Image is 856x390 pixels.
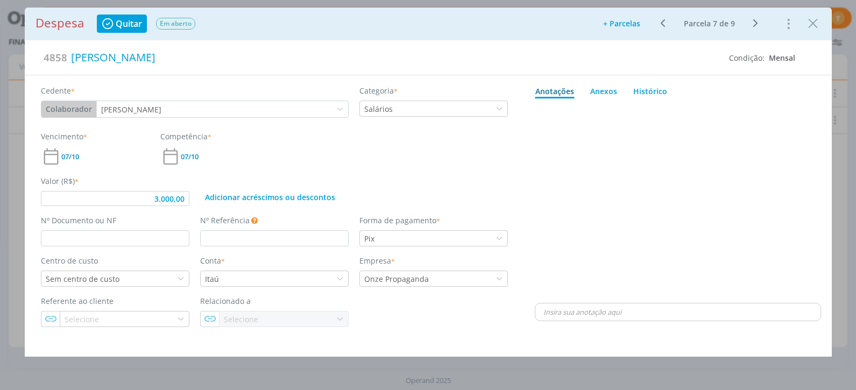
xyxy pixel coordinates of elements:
div: Salários [360,103,395,115]
label: Centro de custo [41,255,98,266]
div: [PERSON_NAME] [101,104,164,115]
div: Itaú [205,273,221,285]
div: Onze Propaganda [360,273,431,285]
div: dialog [25,8,832,357]
label: Nº Documento ou NF [41,215,116,226]
label: Competência [160,131,211,142]
button: Close [805,15,821,32]
button: Adicionar acréscimos ou descontos [200,191,340,204]
div: Selecione [65,314,101,325]
div: Sem centro de custo [41,273,122,285]
a: Histórico [633,81,668,98]
span: Em aberto [156,18,195,30]
span: 4858 [44,50,67,65]
button: Parcela 7 de 9 [679,17,740,30]
div: [PERSON_NAME] [67,46,721,69]
button: + Parcelas [596,16,647,31]
div: Sem centro de custo [46,273,122,285]
div: Salários [364,103,395,115]
span: 07/10 [61,153,79,160]
label: Referente ao cliente [41,295,114,307]
label: Empresa [359,255,395,266]
div: Selecione [220,314,260,325]
button: Em aberto [155,17,196,30]
label: Vencimento [41,131,87,142]
label: Categoria [359,85,398,96]
div: Pix [364,233,377,244]
span: 07/10 [181,153,199,160]
label: Nº Referência [200,215,250,226]
span: Quitar [116,19,142,28]
div: Selecione [224,314,260,325]
button: Colaborador [41,101,96,117]
label: Relacionado a [200,295,251,307]
label: Conta [200,255,225,266]
div: Selecione [60,314,101,325]
h1: Despesa [36,16,84,31]
div: Pix [360,233,377,244]
label: Valor (R$) [41,175,79,187]
label: Forma de pagamento [359,215,440,226]
div: Condição: [729,52,795,63]
span: Mensal [769,53,795,63]
div: Anexos [590,86,617,97]
label: Cedente [41,85,75,96]
div: Onze Propaganda [364,273,431,285]
div: Itaú [201,273,221,285]
div: Caroline Santos [97,104,164,115]
a: Anotações [535,81,575,98]
button: Quitar [97,15,147,33]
